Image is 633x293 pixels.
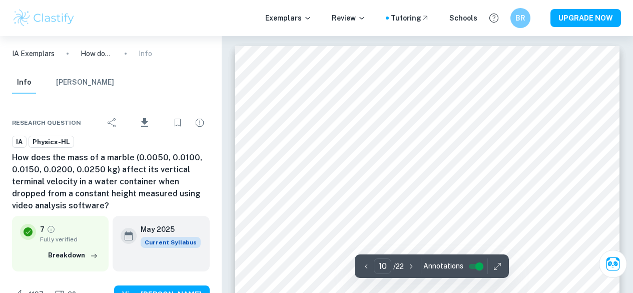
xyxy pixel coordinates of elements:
[81,48,113,59] p: How does the mass of a marble (0.0050, 0.0100, 0.0150, 0.0200, 0.0250 kg) affect its vertical ter...
[599,250,627,278] button: Ask Clai
[124,110,166,136] div: Download
[29,137,74,147] span: Physics-HL
[56,72,114,94] button: [PERSON_NAME]
[141,224,193,235] h6: May 2025
[13,137,26,147] span: IA
[47,225,56,234] a: Grade fully verified
[265,13,312,24] p: Exemplars
[141,237,201,248] span: Current Syllabus
[12,8,76,28] img: Clastify logo
[46,248,101,263] button: Breakdown
[550,9,621,27] button: UPGRADE NOW
[423,261,463,271] span: Annotations
[29,136,74,148] a: Physics-HL
[12,118,81,127] span: Research question
[12,152,210,212] h6: How does the mass of a marble (0.0050, 0.0100, 0.0150, 0.0200, 0.0250 kg) affect its vertical ter...
[190,113,210,133] div: Report issue
[12,48,55,59] a: IA Exemplars
[12,136,27,148] a: IA
[332,13,366,24] p: Review
[510,8,530,28] button: BR
[102,113,122,133] div: Share
[168,113,188,133] div: Bookmark
[391,13,429,24] a: Tutoring
[393,261,404,272] p: / 22
[141,237,201,248] div: This exemplar is based on the current syllabus. Feel free to refer to it for inspiration/ideas wh...
[139,48,152,59] p: Info
[40,224,45,235] p: 7
[12,72,36,94] button: Info
[515,13,526,24] h6: BR
[40,235,101,244] span: Fully verified
[485,10,502,27] button: Help and Feedback
[449,13,477,24] a: Schools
